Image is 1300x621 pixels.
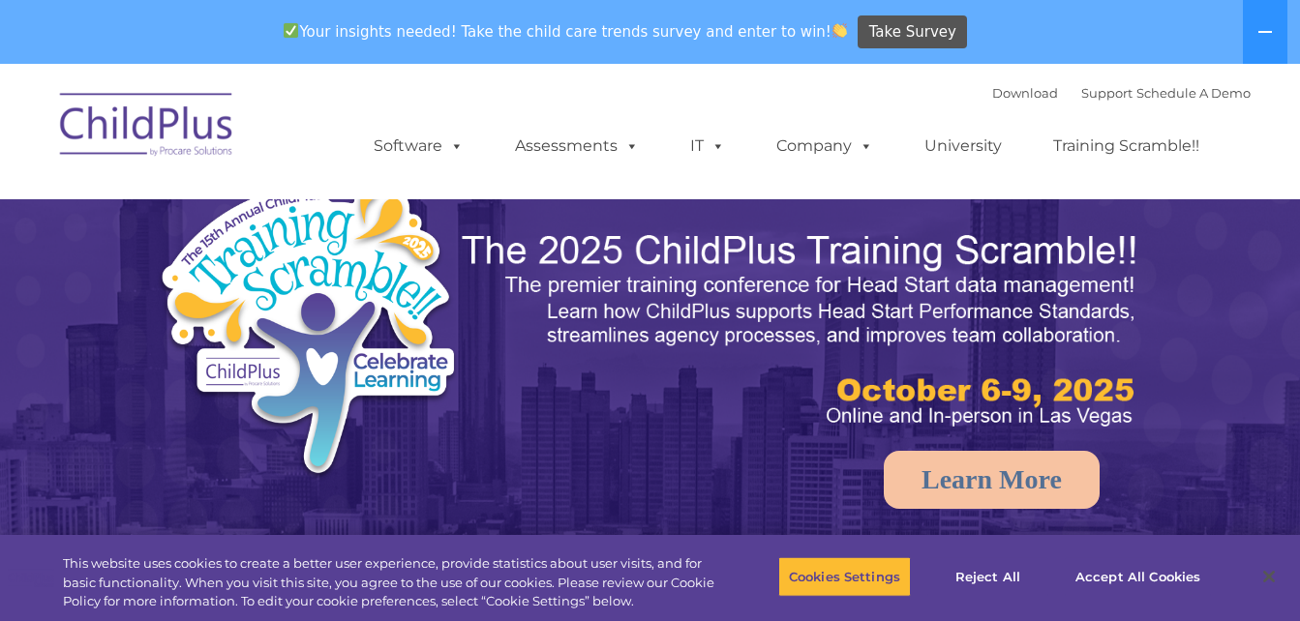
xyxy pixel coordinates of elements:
[884,451,1100,509] a: Learn More
[50,79,244,176] img: ChildPlus by Procare Solutions
[1081,85,1133,101] a: Support
[869,15,956,49] span: Take Survey
[1136,85,1251,101] a: Schedule A Demo
[671,127,744,165] a: IT
[757,127,892,165] a: Company
[927,556,1048,597] button: Reject All
[276,13,856,50] span: Your insights needed! Take the child care trends survey and enter to win!
[496,127,658,165] a: Assessments
[858,15,967,49] a: Take Survey
[778,556,911,597] button: Cookies Settings
[832,23,847,38] img: 👏
[905,127,1021,165] a: University
[992,85,1251,101] font: |
[354,127,483,165] a: Software
[1248,555,1290,598] button: Close
[284,23,298,38] img: ✅
[992,85,1058,101] a: Download
[1034,127,1219,165] a: Training Scramble!!
[63,554,715,611] div: This website uses cookies to create a better user experience, provide statistics about user visit...
[1065,556,1211,597] button: Accept All Cookies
